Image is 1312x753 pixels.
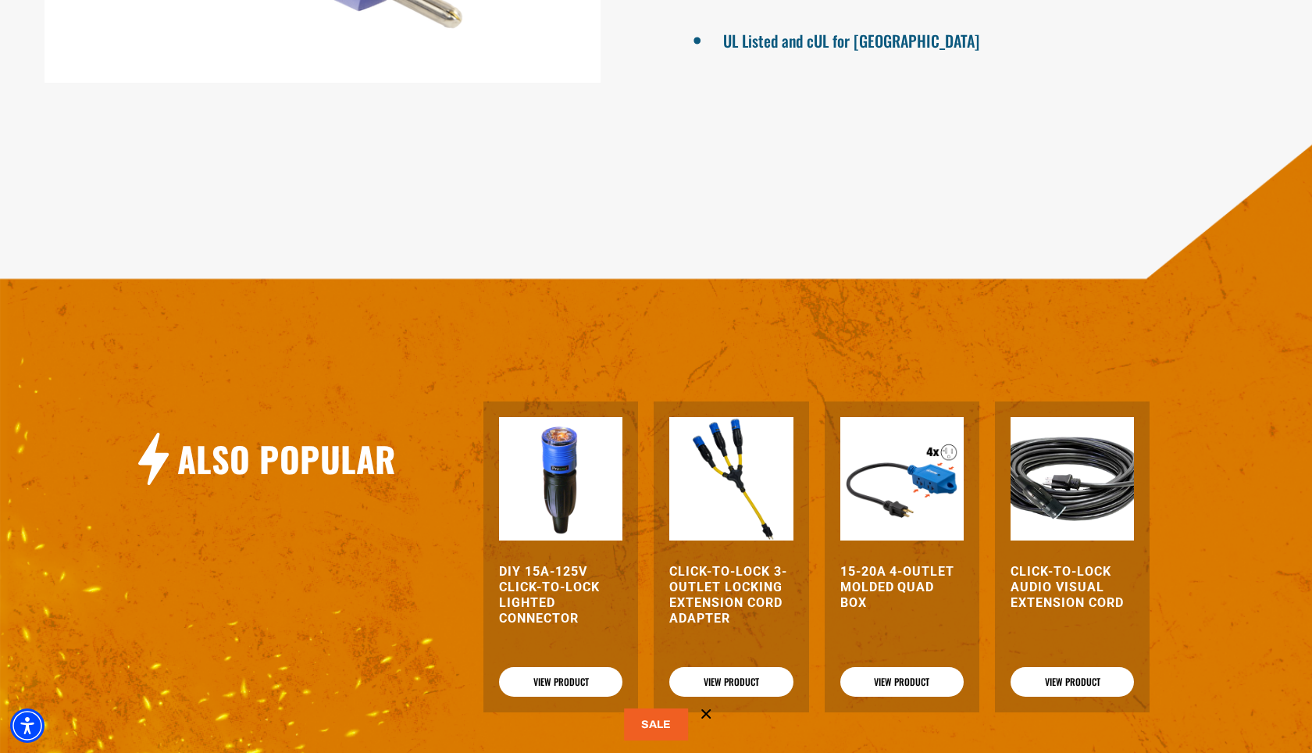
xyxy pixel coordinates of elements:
a: DIY 15A-125V Click-to-Lock Lighted Connector [499,564,622,626]
a: View Product [499,667,622,697]
img: black [1011,417,1134,541]
a: 15-20A 4-Outlet Molded Quad Box [840,564,964,611]
div: Accessibility Menu [10,708,45,743]
a: View Product [840,667,964,697]
a: Click-to-Lock 3-Outlet Locking Extension Cord Adapter [669,564,793,626]
li: UL Listed and cUL for [GEOGRAPHIC_DATA] [722,25,1257,53]
a: View Product [1011,667,1134,697]
img: Click-to-Lock 3-Outlet Locking Extension Cord Adapter [669,417,793,541]
img: 15-20A 4-Outlet Molded Quad Box [840,417,964,541]
img: DIY 15A-125V Click-to-Lock Lighted Connector [499,417,622,541]
a: Click-to-Lock Audio Visual Extension Cord [1011,564,1134,611]
a: View Product [669,667,793,697]
h2: Also Popular [177,437,396,481]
